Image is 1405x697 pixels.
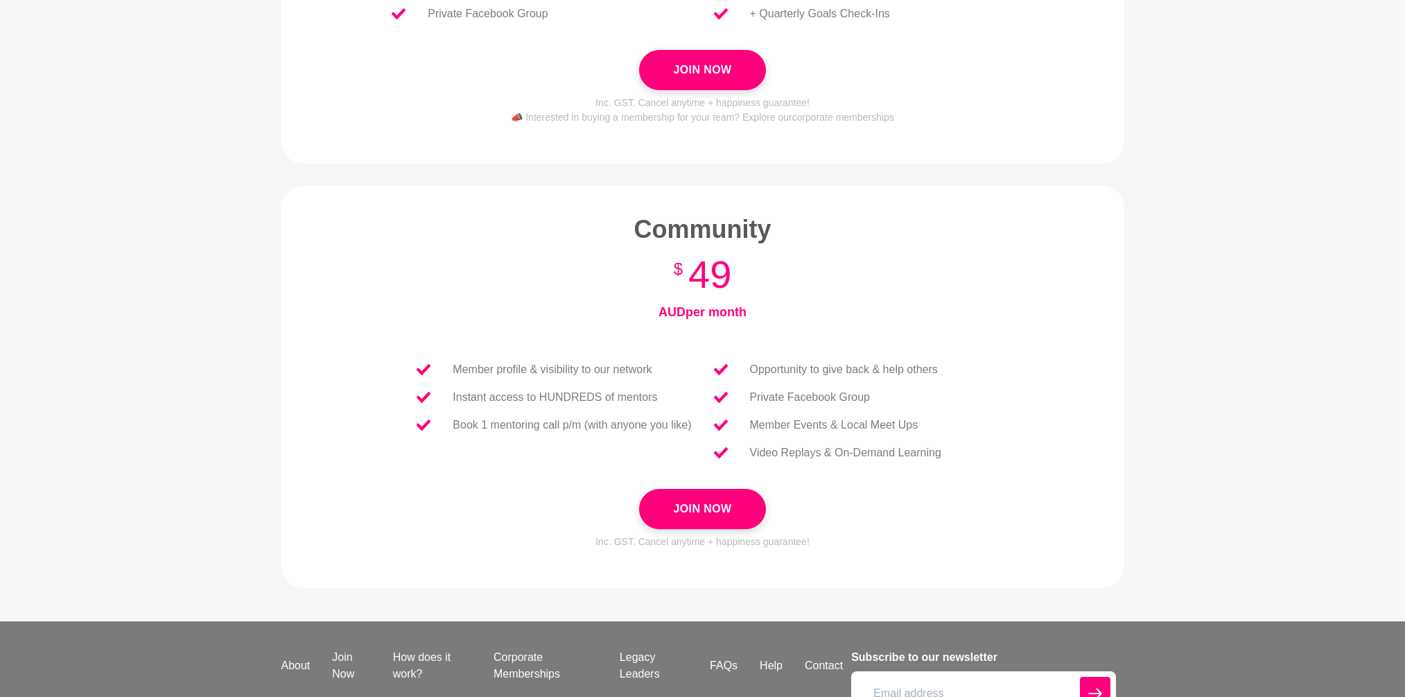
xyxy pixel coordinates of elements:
[370,304,1036,320] h4: AUD per month
[750,445,941,461] p: Video Replays & On-Demand Learning
[321,649,381,682] a: Join Now
[750,389,870,406] p: Private Facebook Group
[750,361,938,378] p: Opportunity to give back & help others
[699,657,749,674] a: FAQs
[749,657,794,674] a: Help
[382,649,482,682] a: How does it work?
[453,417,691,433] p: Book 1 mentoring call p/m (with anyone you like)
[609,649,699,682] a: Legacy Leaders
[370,96,1036,110] p: Inc. GST. Cancel anytime + happiness guarantee!
[370,250,1036,299] h3: 49
[428,6,548,22] p: Private Facebook Group
[851,649,1115,666] h4: Subscribe to our newsletter
[370,535,1036,549] p: Inc. GST. Cancel anytime + happiness guarantee!
[792,112,894,123] a: corporate memberships
[794,657,854,674] a: Contact
[453,361,652,378] p: Member profile & visibility to our network
[482,649,609,682] a: Corporate Memberships
[750,417,918,433] p: Member Events & Local Meet Ups
[453,389,657,406] p: Instant access to HUNDREDS of mentors
[370,214,1036,245] h2: Community
[639,489,765,529] button: Join Now
[639,50,765,90] button: Join Now
[750,6,890,22] p: + Quarterly Goals Check-Ins
[370,110,1036,125] p: 📣 Interested in buying a membership for your team? Explore our
[270,657,322,674] a: About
